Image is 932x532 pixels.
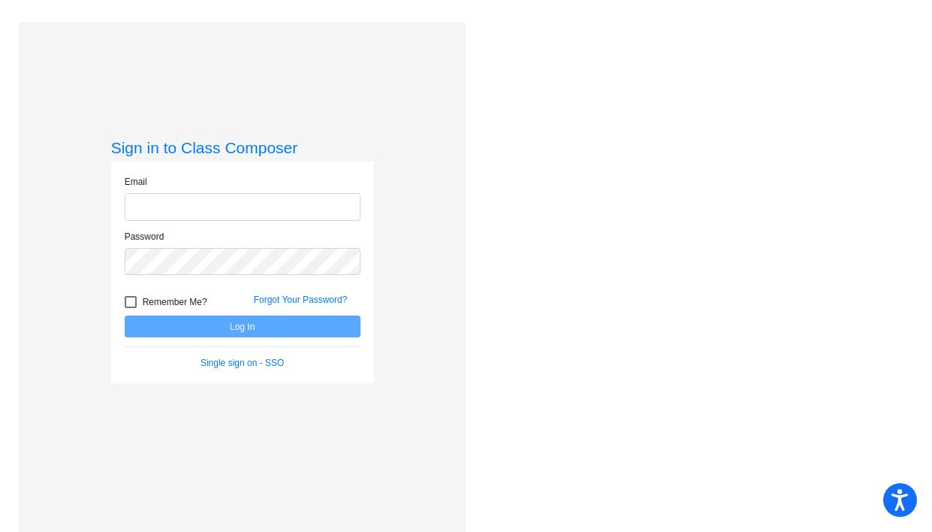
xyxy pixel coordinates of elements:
label: Email [125,175,147,189]
a: Single sign on - SSO [201,358,284,368]
h3: Sign in to Class Composer [111,138,374,157]
span: Remember Me? [143,293,207,311]
button: Log In [125,316,360,337]
label: Password [125,230,164,243]
a: Forgot Your Password? [254,295,348,305]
